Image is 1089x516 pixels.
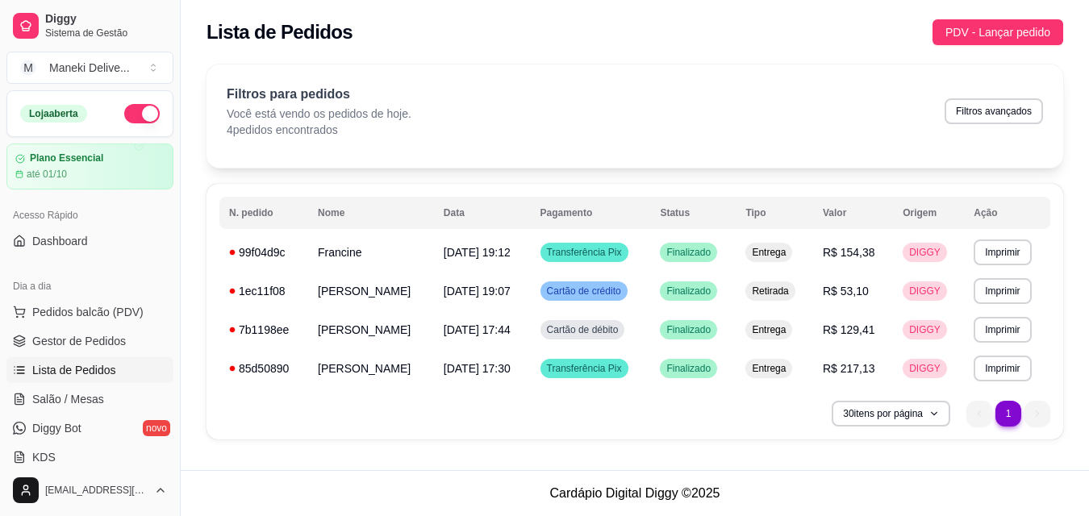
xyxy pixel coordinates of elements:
span: Gestor de Pedidos [32,333,126,349]
button: Select a team [6,52,173,84]
span: [DATE] 17:30 [444,362,511,375]
span: Cartão de débito [544,323,622,336]
th: Status [650,197,736,229]
nav: pagination navigation [958,393,1058,435]
a: KDS [6,444,173,470]
a: Gestor de Pedidos [6,328,173,354]
span: [DATE] 19:07 [444,285,511,298]
span: Sistema de Gestão [45,27,167,40]
span: Transferência Pix [544,246,625,259]
span: Retirada [749,285,791,298]
td: [PERSON_NAME] [308,349,434,388]
th: Tipo [736,197,813,229]
span: Finalizado [663,285,714,298]
span: DIGGY [906,246,944,259]
span: Finalizado [663,323,714,336]
a: Plano Essencialaté 01/10 [6,144,173,189]
span: Cartão de crédito [544,285,624,298]
span: M [20,60,36,76]
button: 30itens por página [832,401,950,427]
button: Pedidos balcão (PDV) [6,299,173,325]
span: Entrega [749,246,789,259]
p: Você está vendo os pedidos de hoje. [227,106,411,122]
div: Acesso Rápido [6,202,173,228]
th: Valor [813,197,893,229]
button: Imprimir [974,239,1031,265]
div: 7b1198ee [229,322,298,338]
span: R$ 129,41 [823,323,875,336]
button: [EMAIL_ADDRESS][DOMAIN_NAME] [6,471,173,510]
th: N. pedido [219,197,308,229]
span: [EMAIL_ADDRESS][DOMAIN_NAME] [45,484,148,497]
article: até 01/10 [27,168,67,181]
a: Lista de Pedidos [6,357,173,383]
span: DIGGY [906,362,944,375]
td: [PERSON_NAME] [308,310,434,349]
th: Nome [308,197,434,229]
th: Pagamento [531,197,651,229]
span: Diggy Bot [32,420,81,436]
span: R$ 53,10 [823,285,869,298]
div: 1ec11f08 [229,283,298,299]
span: Dashboard [32,233,88,249]
div: Loja aberta [20,105,87,123]
th: Origem [893,197,964,229]
p: Filtros para pedidos [227,85,411,104]
p: 4 pedidos encontrados [227,122,411,138]
div: 85d50890 [229,360,298,377]
span: Finalizado [663,246,714,259]
a: Salão / Mesas [6,386,173,412]
span: Diggy [45,12,167,27]
span: DIGGY [906,285,944,298]
button: Filtros avançados [945,98,1043,124]
div: Maneki Delive ... [49,60,130,76]
button: Alterar Status [124,104,160,123]
span: [DATE] 17:44 [444,323,511,336]
span: R$ 154,38 [823,246,875,259]
footer: Cardápio Digital Diggy © 2025 [181,470,1089,516]
button: Imprimir [974,317,1031,343]
td: Francine [308,233,434,272]
span: Transferência Pix [544,362,625,375]
span: Entrega [749,323,789,336]
div: Dia a dia [6,273,173,299]
button: PDV - Lançar pedido [933,19,1063,45]
a: Dashboard [6,228,173,254]
span: R$ 217,13 [823,362,875,375]
span: Pedidos balcão (PDV) [32,304,144,320]
span: Salão / Mesas [32,391,104,407]
td: [PERSON_NAME] [308,272,434,310]
button: Imprimir [974,278,1031,304]
a: Diggy Botnovo [6,415,173,441]
span: Finalizado [663,362,714,375]
th: Ação [964,197,1050,229]
article: Plano Essencial [30,152,103,164]
span: Entrega [749,362,789,375]
th: Data [434,197,531,229]
span: DIGGY [906,323,944,336]
span: [DATE] 19:12 [444,246,511,259]
span: KDS [32,449,56,465]
li: pagination item 1 active [995,401,1021,427]
h2: Lista de Pedidos [207,19,353,45]
div: 99f04d9c [229,244,298,260]
a: DiggySistema de Gestão [6,6,173,45]
span: PDV - Lançar pedido [945,23,1050,41]
span: Lista de Pedidos [32,362,116,378]
button: Imprimir [974,356,1031,381]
